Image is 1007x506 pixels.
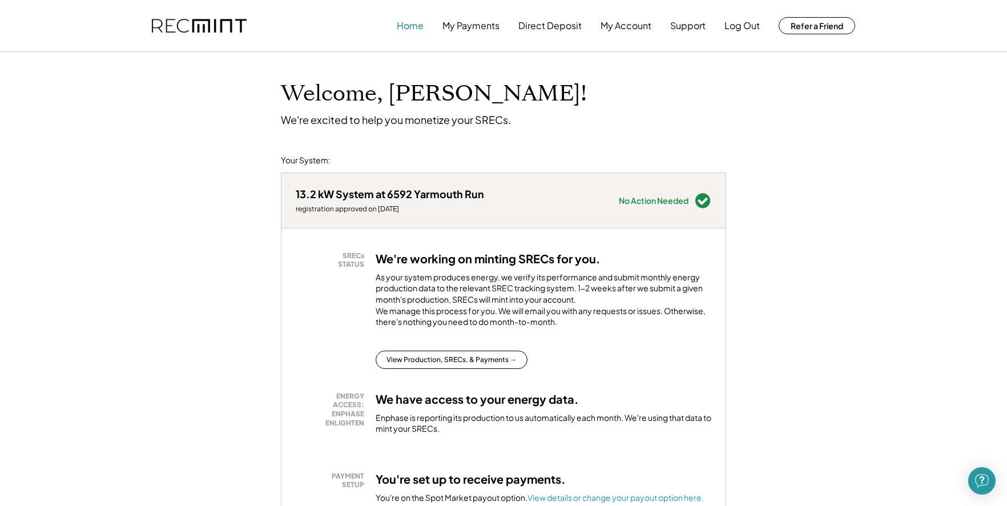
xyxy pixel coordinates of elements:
[301,472,364,489] div: PAYMENT SETUP
[724,14,760,37] button: Log Out
[281,155,331,166] div: Your System:
[376,272,711,334] div: As your system produces energy, we verify its performance and submit monthly energy production da...
[619,196,688,204] div: No Action Needed
[968,467,996,495] div: Open Intercom Messenger
[601,14,651,37] button: My Account
[518,14,582,37] button: Direct Deposit
[376,492,704,504] div: You're on the Spot Market payout option.
[397,14,424,37] button: Home
[152,19,247,33] img: recmint-logotype%403x.png
[281,81,587,107] h1: Welcome, [PERSON_NAME]!
[376,472,566,487] h3: You're set up to receive payments.
[779,17,855,34] button: Refer a Friend
[301,251,364,269] div: SRECs STATUS
[670,14,706,37] button: Support
[376,412,711,435] div: Enphase is reporting its production to us automatically each month. We're using that data to mint...
[296,187,484,200] div: 13.2 kW System at 6592 Yarmouth Run
[376,351,527,369] button: View Production, SRECs, & Payments →
[376,251,601,266] h3: We're working on minting SRECs for you.
[527,492,704,503] a: View details or change your payout option here.
[376,392,579,407] h3: We have access to your energy data.
[296,204,484,214] div: registration approved on [DATE]
[281,113,511,126] div: We're excited to help you monetize your SRECs.
[442,14,500,37] button: My Payments
[301,392,364,427] div: ENERGY ACCESS: ENPHASE ENLIGHTEN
